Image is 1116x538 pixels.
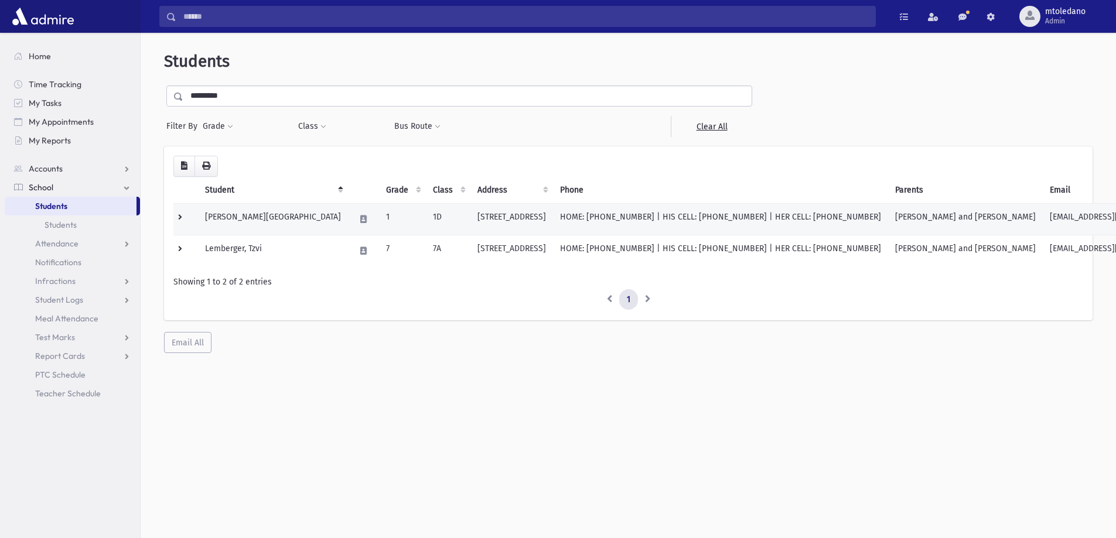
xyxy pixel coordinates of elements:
[5,131,140,150] a: My Reports
[426,203,470,235] td: 1D
[394,116,441,137] button: Bus Route
[173,156,195,177] button: CSV
[5,234,140,253] a: Attendance
[5,215,140,234] a: Students
[29,51,51,61] span: Home
[553,203,888,235] td: HOME: [PHONE_NUMBER] | HIS CELL: [PHONE_NUMBER] | HER CELL: [PHONE_NUMBER]
[35,238,79,249] span: Attendance
[164,52,230,71] span: Students
[1045,7,1086,16] span: mtoledano
[173,276,1083,288] div: Showing 1 to 2 of 2 entries
[29,98,62,108] span: My Tasks
[5,347,140,365] a: Report Cards
[35,313,98,324] span: Meal Attendance
[5,112,140,131] a: My Appointments
[379,177,426,204] th: Grade: activate to sort column ascending
[29,116,94,127] span: My Appointments
[5,47,140,66] a: Home
[379,235,426,266] td: 7
[470,177,553,204] th: Address: activate to sort column ascending
[1045,16,1086,26] span: Admin
[35,294,83,305] span: Student Logs
[5,272,140,290] a: Infractions
[5,253,140,272] a: Notifications
[298,116,327,137] button: Class
[176,6,875,27] input: Search
[5,290,140,309] a: Student Logs
[5,197,136,215] a: Students
[35,332,75,342] span: Test Marks
[198,177,348,204] th: Student: activate to sort column descending
[553,177,888,204] th: Phone
[553,235,888,266] td: HOME: [PHONE_NUMBER] | HIS CELL: [PHONE_NUMBER] | HER CELL: [PHONE_NUMBER]
[671,116,752,137] a: Clear All
[35,351,85,361] span: Report Cards
[35,257,81,268] span: Notifications
[888,203,1043,235] td: [PERSON_NAME] and [PERSON_NAME]
[5,384,140,403] a: Teacher Schedule
[888,235,1043,266] td: [PERSON_NAME] and [PERSON_NAME]
[426,235,470,266] td: 7A
[194,156,218,177] button: Print
[426,177,470,204] th: Class: activate to sort column ascending
[379,203,426,235] td: 1
[202,116,234,137] button: Grade
[470,203,553,235] td: [STREET_ADDRESS]
[198,203,348,235] td: [PERSON_NAME][GEOGRAPHIC_DATA]
[198,235,348,266] td: Lemberger, Tzvi
[5,365,140,384] a: PTC Schedule
[35,388,101,399] span: Teacher Schedule
[29,79,81,90] span: Time Tracking
[5,328,140,347] a: Test Marks
[35,369,86,380] span: PTC Schedule
[5,159,140,178] a: Accounts
[164,332,211,353] button: Email All
[29,163,63,174] span: Accounts
[5,94,140,112] a: My Tasks
[35,276,76,286] span: Infractions
[619,289,638,310] a: 1
[5,178,140,197] a: School
[470,235,553,266] td: [STREET_ADDRESS]
[5,75,140,94] a: Time Tracking
[29,135,71,146] span: My Reports
[888,177,1043,204] th: Parents
[9,5,77,28] img: AdmirePro
[5,309,140,328] a: Meal Attendance
[35,201,67,211] span: Students
[29,182,53,193] span: School
[166,120,202,132] span: Filter By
